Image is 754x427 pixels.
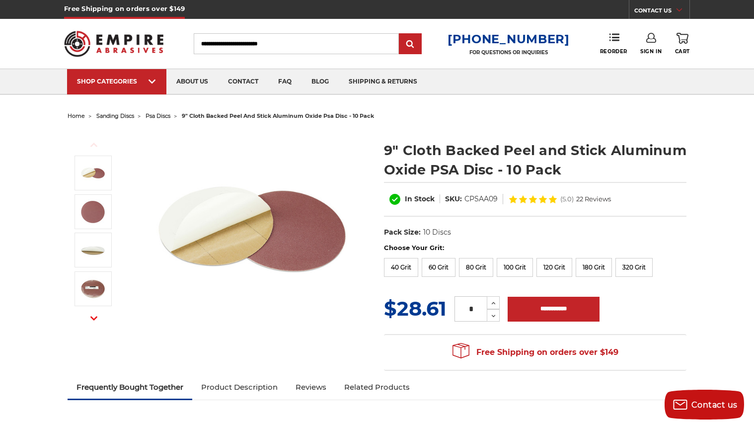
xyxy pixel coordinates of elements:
[77,78,156,85] div: SHOP CATEGORIES
[80,199,105,224] img: peel and stick psa aluminum oxide disc
[452,342,618,362] span: Free Shipping on orders over $149
[80,276,105,301] img: clothed backed AOX PSA - 10 Pack
[423,227,451,238] dd: 10 Discs
[268,69,302,94] a: faq
[675,33,690,55] a: Cart
[448,32,570,46] a: [PHONE_NUMBER]
[335,376,419,398] a: Related Products
[576,196,611,202] span: 22 Reviews
[445,194,462,204] dt: SKU:
[464,194,498,204] dd: CPSAA09
[302,69,339,94] a: blog
[339,69,427,94] a: shipping & returns
[80,238,105,262] img: sticky backed sanding disc
[146,112,170,119] a: psa discs
[153,130,352,329] img: 9 inch Aluminum Oxide PSA Sanding Disc with Cloth Backing
[218,69,268,94] a: contact
[384,227,421,238] dt: Pack Size:
[665,390,744,420] button: Contact us
[68,112,85,119] a: home
[448,49,570,56] p: FOR QUESTIONS OR INQUIRIES
[80,161,105,185] img: 9 inch Aluminum Oxide PSA Sanding Disc with Cloth Backing
[64,24,163,63] img: Empire Abrasives
[82,134,106,156] button: Previous
[96,112,134,119] a: sanding discs
[560,196,574,202] span: (5.0)
[68,376,192,398] a: Frequently Bought Together
[287,376,335,398] a: Reviews
[400,34,420,54] input: Submit
[82,308,106,329] button: Next
[384,296,447,321] span: $28.61
[405,194,435,203] span: In Stock
[634,5,689,19] a: CONTACT US
[691,400,738,410] span: Contact us
[384,141,686,179] h1: 9" Cloth Backed Peel and Stick Aluminum Oxide PSA Disc - 10 Pack
[640,48,662,55] span: Sign In
[192,376,287,398] a: Product Description
[166,69,218,94] a: about us
[600,48,627,55] span: Reorder
[675,48,690,55] span: Cart
[182,112,374,119] span: 9" cloth backed peel and stick aluminum oxide psa disc - 10 pack
[384,243,686,253] label: Choose Your Grit:
[600,33,627,54] a: Reorder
